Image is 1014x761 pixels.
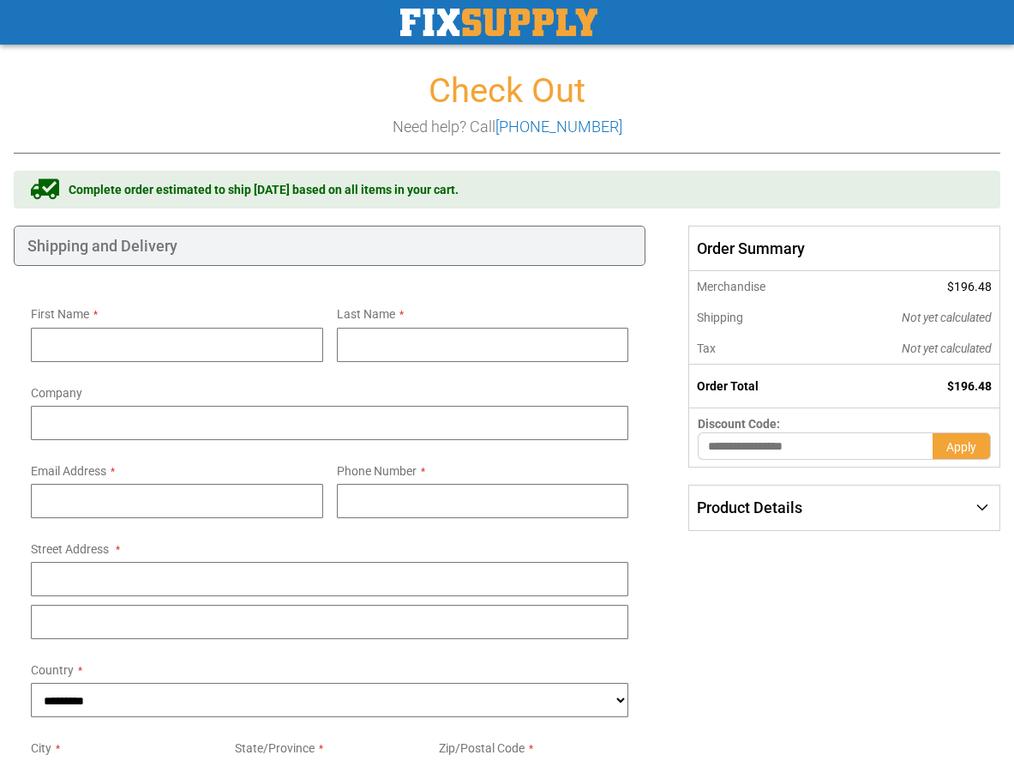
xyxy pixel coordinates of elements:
[697,498,802,516] span: Product Details
[688,226,1000,272] span: Order Summary
[902,311,992,324] span: Not yet calculated
[697,379,759,393] strong: Order Total
[698,417,780,431] span: Discount Code:
[946,440,976,454] span: Apply
[337,464,417,478] span: Phone Number
[337,307,395,321] span: Last Name
[689,333,827,365] th: Tax
[31,307,89,321] span: First Name
[400,9,597,36] img: Fix Industrial Supply
[31,741,51,755] span: City
[235,741,315,755] span: State/Province
[689,271,827,302] th: Merchandise
[947,379,992,393] span: $196.48
[495,118,622,136] a: [PHONE_NUMBER]
[14,118,1000,136] h3: Need help? Call
[14,72,1000,110] h1: Check Out
[947,280,992,293] span: $196.48
[31,663,74,677] span: Country
[439,741,525,755] span: Zip/Postal Code
[933,432,991,460] button: Apply
[14,226,645,267] div: Shipping and Delivery
[31,542,109,556] span: Street Address
[31,386,82,400] span: Company
[31,464,106,478] span: Email Address
[902,341,992,355] span: Not yet calculated
[69,181,459,198] span: Complete order estimated to ship [DATE] based on all items in your cart.
[400,9,597,36] a: store logo
[697,311,743,324] span: Shipping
